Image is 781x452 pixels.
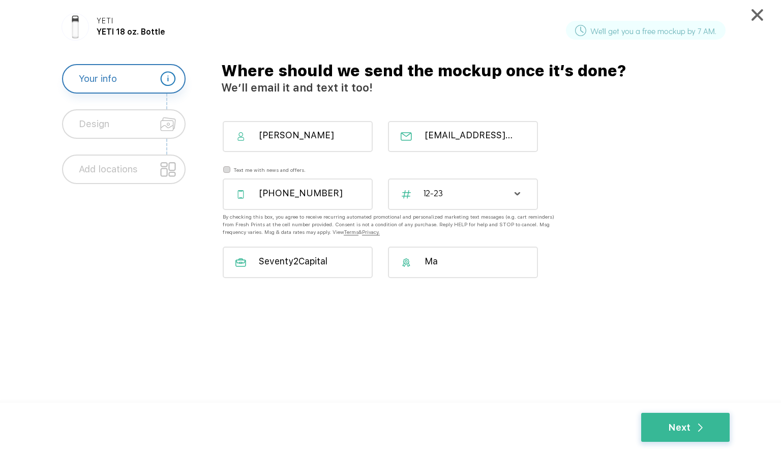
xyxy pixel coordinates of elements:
[424,130,516,141] input: Email
[401,132,412,141] img: your_email.svg
[362,229,380,235] span: Privacy.
[233,165,306,172] label: Text me with news and offers.
[401,190,412,199] img: your_number.svg
[79,156,138,183] div: Add locations
[698,424,703,431] img: white_arrow.svg
[221,64,626,77] label: Where should we send the mockup once it’s done?
[590,25,716,33] label: We'll get you a free mockup by 7 AM.
[235,258,247,267] img: your_business.svg
[258,256,350,267] input: Business
[424,256,516,267] input: Your title
[668,420,703,435] div: Next
[63,15,87,39] img: 0163e802-5f23-48c0-9acd-d12d6b5af20f
[97,17,190,26] div: YETI
[79,65,117,93] div: Your info
[160,71,176,87] img: information_selected.svg
[97,27,165,37] span: YETI 18 oz. Bottle
[221,81,373,95] label: We’ll email it and text it too!
[160,162,176,177] img: location_unselected.svg
[235,190,247,199] img: your_phone.svg
[515,192,521,196] img: your_dropdown.svg
[160,116,176,132] img: design_unselected.svg
[258,188,350,199] input: Phone
[575,25,586,36] img: clock_circular_outline.svg
[235,132,247,141] img: your_name.svg
[79,110,109,138] div: Design
[344,229,358,235] span: Terms
[752,9,763,21] img: cancel.svg
[223,213,558,236] div: By checking this box, you agree to receive recurring automated promotional and personalized marke...
[401,258,412,267] img: your_title.svg
[258,130,350,141] input: Full Name
[424,188,510,198] label: 12-23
